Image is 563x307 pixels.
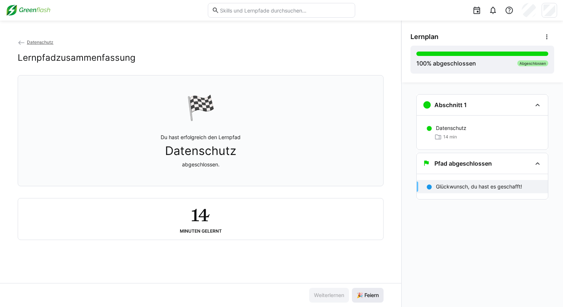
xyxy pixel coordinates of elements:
[161,134,241,168] p: Du hast erfolgreich den Lernpfad abgeschlossen.
[517,60,548,66] div: Abgeschlossen
[219,7,351,14] input: Skills und Lernpfade durchsuchen…
[416,60,427,67] span: 100
[410,33,438,41] span: Lernplan
[309,288,349,303] button: Weiterlernen
[191,204,210,226] h2: 14
[27,39,53,45] span: Datenschutz
[18,39,53,45] a: Datenschutz
[416,59,476,68] div: % abgeschlossen
[18,52,136,63] h2: Lernpfadzusammenfassung
[180,229,222,234] div: Minuten gelernt
[443,134,457,140] span: 14 min
[313,292,345,299] span: Weiterlernen
[165,144,236,158] span: Datenschutz
[434,101,467,109] h3: Abschnitt 1
[352,288,384,303] button: 🎉 Feiern
[434,160,492,167] h3: Pfad abgeschlossen
[436,183,522,190] p: Glückwunsch, du hast es geschafft!
[436,124,466,132] p: Datenschutz
[356,292,380,299] span: 🎉 Feiern
[186,93,216,122] div: 🏁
